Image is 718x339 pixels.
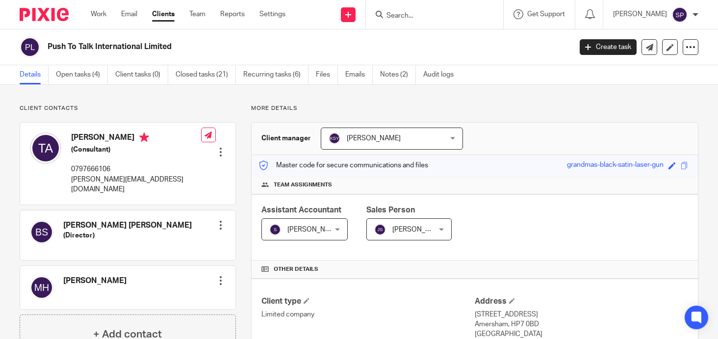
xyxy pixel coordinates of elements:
[30,276,53,299] img: svg%3E
[269,224,281,235] img: svg%3E
[261,310,475,319] p: Limited company
[475,310,688,319] p: [STREET_ADDRESS]
[20,65,49,84] a: Details
[287,226,347,233] span: [PERSON_NAME] S
[274,181,332,189] span: Team assignments
[261,206,341,214] span: Assistant Accountant
[91,9,106,19] a: Work
[475,329,688,339] p: [GEOGRAPHIC_DATA]
[261,296,475,307] h4: Client type
[475,319,688,329] p: Amersham, HP7 0BD
[115,65,168,84] a: Client tasks (0)
[189,9,205,19] a: Team
[63,220,192,231] h4: [PERSON_NAME] [PERSON_NAME]
[30,132,61,164] img: svg%3E
[71,145,201,155] h5: (Consultant)
[251,104,698,112] p: More details
[48,42,462,52] h2: Push To Talk International Limited
[71,175,201,195] p: [PERSON_NAME][EMAIL_ADDRESS][DOMAIN_NAME]
[63,231,192,240] h5: (Director)
[380,65,416,84] a: Notes (2)
[527,11,565,18] span: Get Support
[366,206,415,214] span: Sales Person
[152,9,175,19] a: Clients
[176,65,236,84] a: Closed tasks (21)
[274,265,318,273] span: Other details
[63,276,127,286] h4: [PERSON_NAME]
[423,65,461,84] a: Audit logs
[329,132,340,144] img: svg%3E
[475,296,688,307] h4: Address
[121,9,137,19] a: Email
[71,132,201,145] h4: [PERSON_NAME]
[392,226,446,233] span: [PERSON_NAME]
[345,65,373,84] a: Emails
[20,8,69,21] img: Pixie
[672,7,688,23] img: svg%3E
[139,132,149,142] i: Primary
[259,160,428,170] p: Master code for secure communications and files
[56,65,108,84] a: Open tasks (4)
[316,65,338,84] a: Files
[30,220,53,244] img: svg%3E
[220,9,245,19] a: Reports
[567,160,664,171] div: grandmas-black-satin-laser-gun
[385,12,474,21] input: Search
[20,37,40,57] img: svg%3E
[243,65,308,84] a: Recurring tasks (6)
[261,133,311,143] h3: Client manager
[20,104,236,112] p: Client contacts
[71,164,201,174] p: 0797666106
[613,9,667,19] p: [PERSON_NAME]
[580,39,637,55] a: Create task
[259,9,285,19] a: Settings
[374,224,386,235] img: svg%3E
[347,135,401,142] span: [PERSON_NAME]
